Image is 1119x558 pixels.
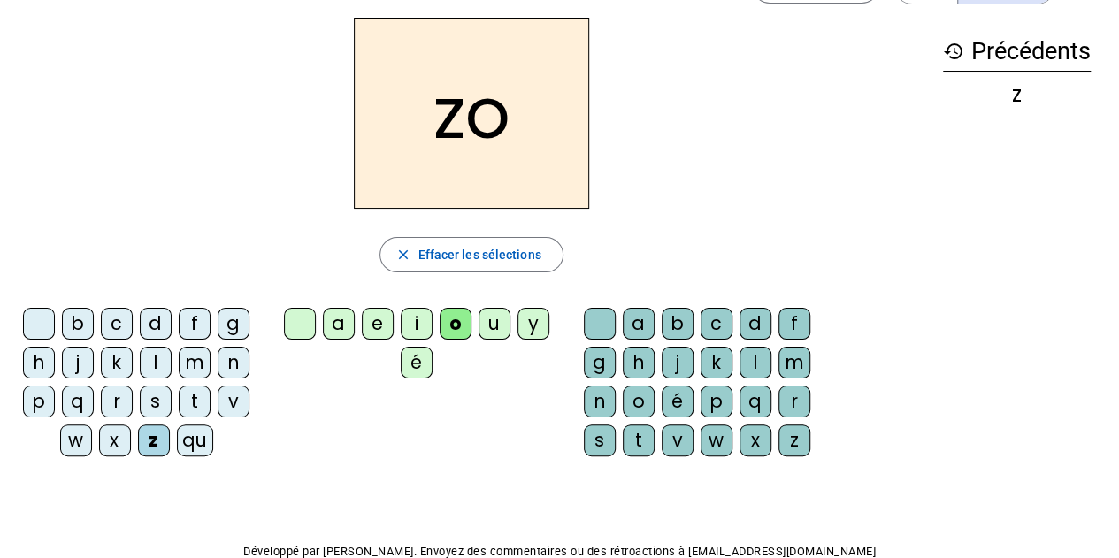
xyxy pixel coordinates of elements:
h2: zo [354,18,589,209]
mat-icon: history [943,41,964,62]
div: o [623,386,655,417]
div: k [101,347,133,378]
div: g [584,347,616,378]
div: r [101,386,133,417]
div: v [662,424,694,456]
div: é [401,347,433,378]
div: s [140,386,172,417]
div: w [701,424,732,456]
div: y [517,308,549,340]
div: j [62,347,94,378]
div: a [323,308,355,340]
div: g [218,308,249,340]
div: e [362,308,394,340]
div: p [701,386,732,417]
div: j [662,347,694,378]
div: qu [177,424,213,456]
button: Effacer les sélections [379,237,563,272]
div: m [179,347,211,378]
div: z [778,424,810,456]
div: s [584,424,616,456]
div: d [140,308,172,340]
mat-icon: close [395,247,410,263]
div: z [943,84,1091,105]
div: k [701,347,732,378]
div: t [179,386,211,417]
div: c [101,308,133,340]
div: z [138,424,170,456]
div: a [623,308,655,340]
div: é [662,386,694,417]
div: x [99,424,131,456]
div: u [479,308,510,340]
div: b [662,308,694,340]
div: q [62,386,94,417]
div: i [401,308,433,340]
div: x [740,424,771,456]
div: h [23,347,55,378]
div: m [778,347,810,378]
div: r [778,386,810,417]
div: f [778,308,810,340]
div: b [62,308,94,340]
h3: Précédents [943,32,1091,72]
div: n [584,386,616,417]
div: n [218,347,249,378]
div: o [440,308,471,340]
div: v [218,386,249,417]
div: f [179,308,211,340]
div: h [623,347,655,378]
div: d [740,308,771,340]
div: l [740,347,771,378]
div: l [140,347,172,378]
span: Effacer les sélections [418,244,540,265]
div: q [740,386,771,417]
div: p [23,386,55,417]
div: w [60,424,92,456]
div: c [701,308,732,340]
div: t [623,424,655,456]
